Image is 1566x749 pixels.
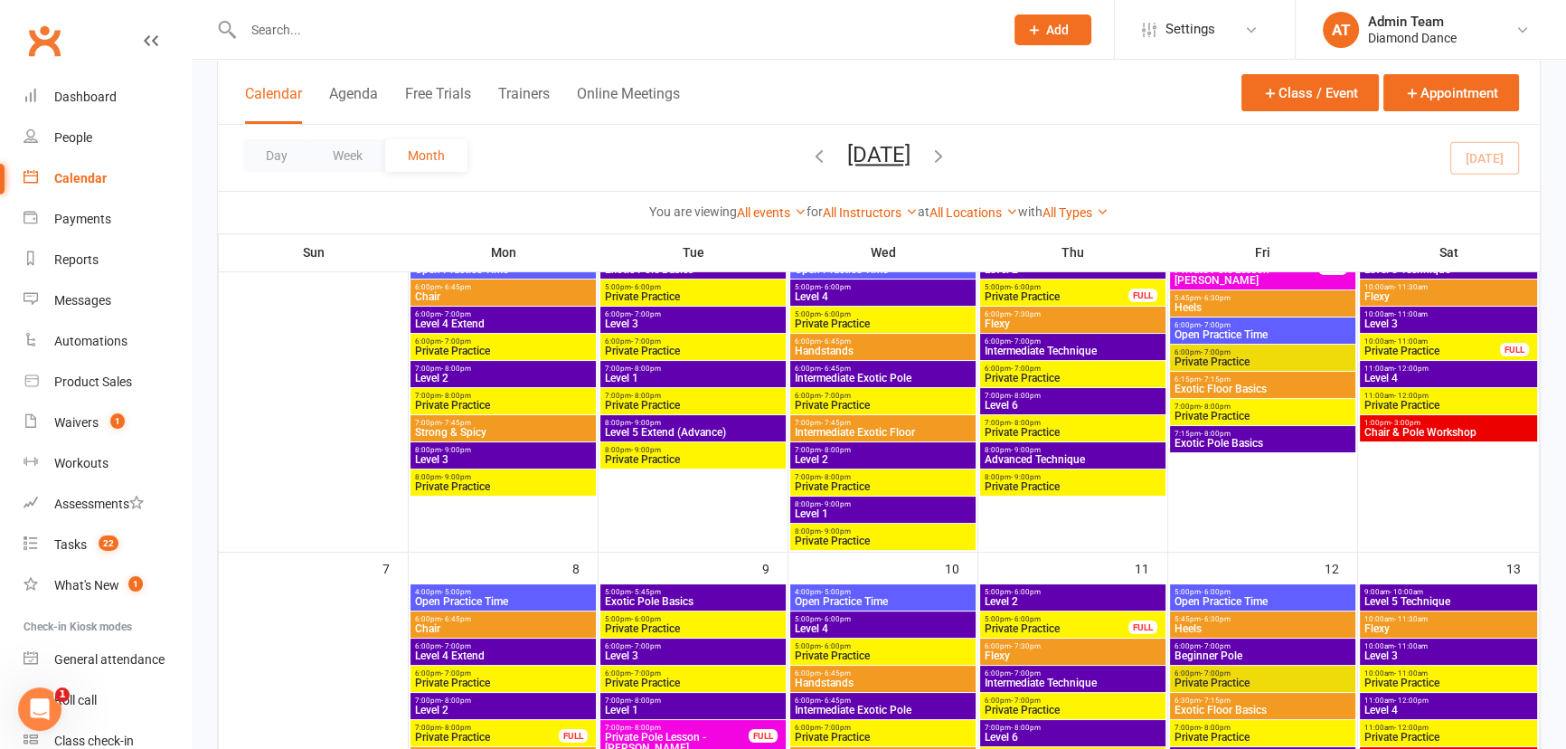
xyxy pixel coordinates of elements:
[631,310,661,318] span: - 7:00pm
[441,697,471,705] span: - 8:00pm
[414,650,592,661] span: Level 4 Extend
[794,642,972,650] span: 5:00pm
[1363,615,1533,623] span: 10:00am
[984,596,1162,607] span: Level 2
[984,473,1162,481] span: 8:00pm
[414,310,592,318] span: 6:00pm
[631,669,661,678] span: - 7:00pm
[54,734,134,748] div: Class check-in
[604,373,782,384] span: Level 1
[1391,419,1420,427] span: - 3:00pm
[414,473,592,481] span: 8:00pm
[1394,642,1428,650] span: - 11:00am
[1368,14,1457,30] div: Admin Team
[1011,473,1041,481] span: - 9:00pm
[414,678,592,688] span: Private Practice
[1394,669,1428,678] span: - 11:00am
[24,321,191,362] a: Automations
[577,85,680,124] button: Online Meetings
[414,283,592,291] span: 6:00pm
[128,576,143,592] span: 1
[794,346,972,356] span: Handstands
[572,553,598,583] div: 8
[24,403,191,443] a: Waivers 1
[794,365,972,373] span: 6:00pm
[649,204,737,219] strong: You are viewing
[984,373,1162,384] span: Private Practice
[441,588,471,596] span: - 5:00pm
[984,454,1162,465] span: Advanced Technique
[54,130,92,145] div: People
[1174,411,1352,422] span: Private Practice
[1201,348,1231,356] span: - 7:00pm
[54,90,117,104] div: Dashboard
[1363,419,1533,427] span: 1:00pm
[414,623,592,634] span: Chair
[984,365,1162,373] span: 6:00pm
[794,481,972,492] span: Private Practice
[821,669,851,678] span: - 6:45pm
[794,508,972,519] span: Level 1
[604,615,782,623] span: 5:00pm
[794,615,972,623] span: 5:00pm
[794,318,972,329] span: Private Practice
[238,17,991,43] input: Search...
[54,374,132,389] div: Product Sales
[984,650,1162,661] span: Flexy
[441,473,471,481] span: - 9:00pm
[414,365,592,373] span: 7:00pm
[24,443,191,484] a: Workouts
[604,697,782,705] span: 7:00pm
[1174,264,1319,286] span: Private Pole Lesson - [PERSON_NAME]
[821,310,851,318] span: - 6:00pm
[409,233,599,271] th: Mon
[1174,669,1352,678] span: 6:00pm
[984,588,1162,596] span: 5:00pm
[441,283,471,291] span: - 6:45pm
[1363,588,1533,596] span: 9:00am
[604,337,782,346] span: 6:00pm
[18,687,61,731] iframe: Intercom live chat
[414,427,592,438] span: Strong & Spicy
[1383,74,1519,111] button: Appointment
[604,642,782,650] span: 6:00pm
[414,419,592,427] span: 7:00pm
[243,139,310,172] button: Day
[54,293,111,308] div: Messages
[385,139,467,172] button: Month
[604,446,782,454] span: 8:00pm
[604,291,782,302] span: Private Practice
[1363,283,1533,291] span: 10:00am
[794,291,972,302] span: Level 4
[984,283,1129,291] span: 5:00pm
[1174,650,1352,661] span: Beginner Pole
[794,596,972,607] span: Open Practice Time
[1394,365,1429,373] span: - 12:00pm
[984,481,1162,492] span: Private Practice
[414,454,592,465] span: Level 3
[1363,318,1533,329] span: Level 3
[984,291,1129,302] span: Private Practice
[604,264,782,275] span: Exotic Pole Basics
[604,596,782,607] span: Exotic Pole Basics
[1042,205,1108,220] a: All Types
[945,553,977,583] div: 10
[24,77,191,118] a: Dashboard
[54,212,111,226] div: Payments
[1201,588,1231,596] span: - 6:00pm
[1363,310,1533,318] span: 10:00am
[54,252,99,267] div: Reports
[807,204,823,219] strong: for
[604,419,782,427] span: 8:00pm
[414,318,592,329] span: Level 4 Extend
[24,680,191,721] a: Roll call
[794,500,972,508] span: 8:00pm
[984,419,1162,427] span: 7:00pm
[1174,642,1352,650] span: 6:00pm
[1174,430,1352,438] span: 7:15pm
[821,615,851,623] span: - 6:00pm
[794,392,972,400] span: 6:00pm
[1174,678,1352,688] span: Private Practice
[823,205,918,220] a: All Instructors
[794,454,972,465] span: Level 2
